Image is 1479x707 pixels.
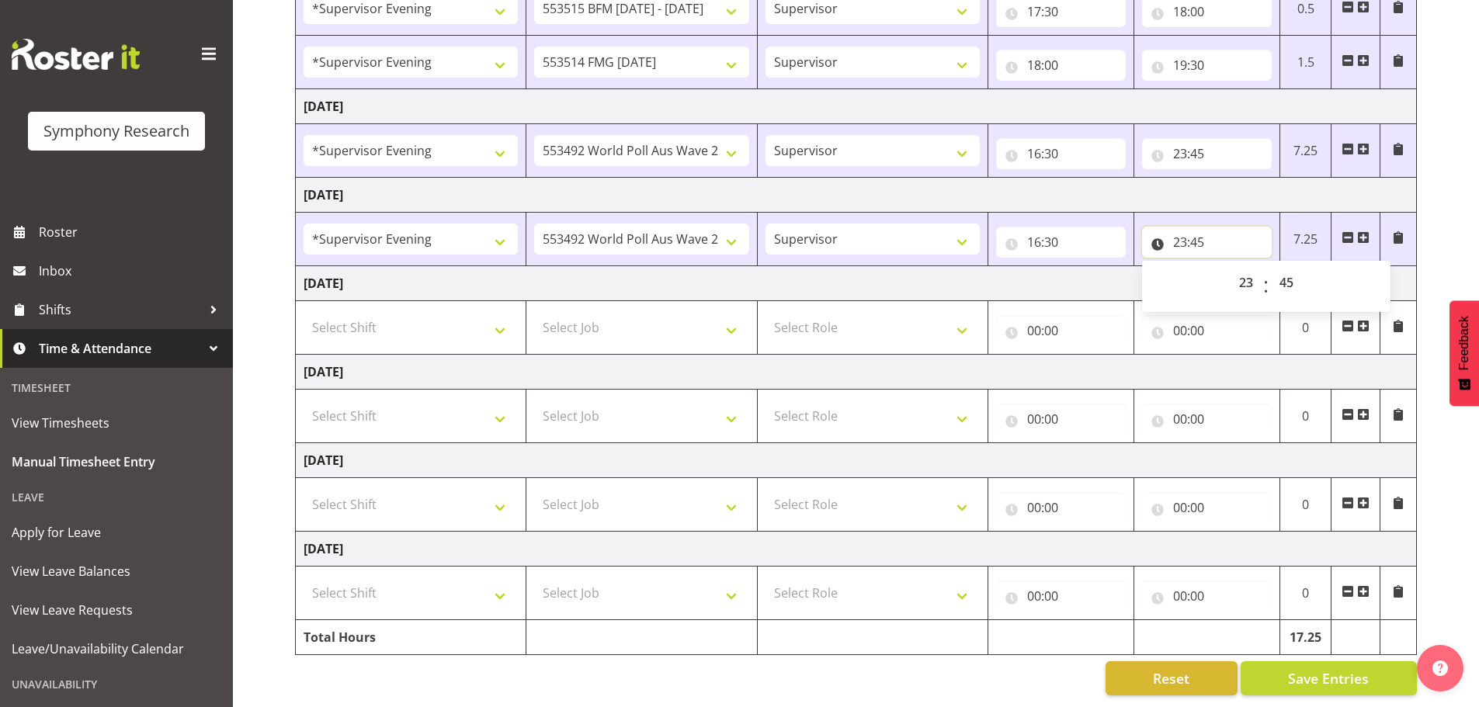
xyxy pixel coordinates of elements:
[1279,36,1331,89] td: 1.5
[4,629,229,668] a: Leave/Unavailability Calendar
[1279,620,1331,655] td: 17.25
[1142,404,1272,435] input: Click to select...
[43,120,189,143] div: Symphony Research
[296,266,1417,301] td: [DATE]
[12,598,221,622] span: View Leave Requests
[996,581,1126,612] input: Click to select...
[1142,138,1272,169] input: Click to select...
[296,178,1417,213] td: [DATE]
[996,404,1126,435] input: Click to select...
[12,521,221,544] span: Apply for Leave
[1288,668,1369,688] span: Save Entries
[1432,660,1448,676] img: help-xxl-2.png
[39,298,202,321] span: Shifts
[1142,581,1272,612] input: Click to select...
[12,637,221,660] span: Leave/Unavailability Calendar
[4,513,229,552] a: Apply for Leave
[996,227,1126,258] input: Click to select...
[39,220,225,244] span: Roster
[1241,661,1417,695] button: Save Entries
[296,89,1417,124] td: [DATE]
[1279,213,1331,266] td: 7.25
[296,620,526,655] td: Total Hours
[996,315,1126,346] input: Click to select...
[4,372,229,404] div: Timesheet
[1457,316,1471,370] span: Feedback
[1142,227,1272,258] input: Click to select...
[296,532,1417,567] td: [DATE]
[996,492,1126,523] input: Click to select...
[1279,301,1331,355] td: 0
[996,138,1126,169] input: Click to select...
[4,481,229,513] div: Leave
[1279,124,1331,178] td: 7.25
[296,443,1417,478] td: [DATE]
[12,411,221,435] span: View Timesheets
[1142,50,1272,81] input: Click to select...
[1449,300,1479,406] button: Feedback - Show survey
[12,450,221,473] span: Manual Timesheet Entry
[296,355,1417,390] td: [DATE]
[1153,668,1189,688] span: Reset
[1106,661,1238,695] button: Reset
[39,259,225,282] span: Inbox
[4,552,229,591] a: View Leave Balances
[4,591,229,629] a: View Leave Requests
[996,50,1126,81] input: Click to select...
[1142,492,1272,523] input: Click to select...
[12,39,140,70] img: Rosterit website logo
[39,337,202,360] span: Time & Attendance
[1142,315,1272,346] input: Click to select...
[4,404,229,442] a: View Timesheets
[4,668,229,700] div: Unavailability
[4,442,229,481] a: Manual Timesheet Entry
[1279,478,1331,532] td: 0
[1279,390,1331,443] td: 0
[1279,567,1331,620] td: 0
[12,560,221,583] span: View Leave Balances
[1263,267,1269,306] span: :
